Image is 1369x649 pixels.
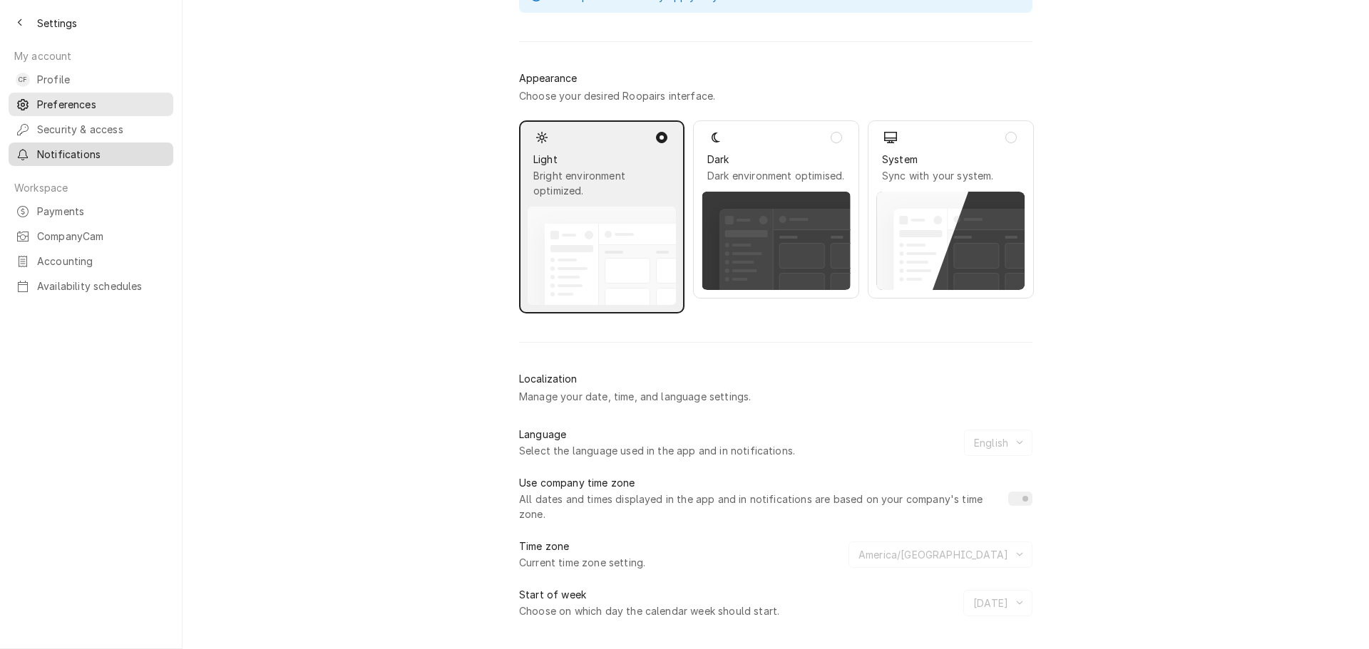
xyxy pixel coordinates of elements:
div: Manage your date, time, and language settings. [519,389,751,404]
div: English [971,435,1011,450]
div: America/[GEOGRAPHIC_DATA] [856,547,1011,562]
div: CF [16,73,30,87]
div: Charles Faure's Avatar [16,73,30,87]
span: Sync with your system. [882,168,1020,183]
a: Payments [9,199,173,223]
button: America/[GEOGRAPHIC_DATA] [848,541,1032,568]
a: CompanyCam [9,224,173,248]
span: CompanyCam [37,229,166,244]
label: Time zone [519,539,569,554]
a: CFCharles Faure's AvatarProfile [9,68,173,91]
span: Preferences [37,97,166,112]
span: Dark [707,152,845,167]
a: Security & access [9,118,173,141]
span: Dark environment optimised. [707,168,845,183]
label: Start of week [519,587,586,602]
span: Light [533,152,670,167]
button: English [964,430,1032,456]
a: Preferences [9,93,173,116]
span: Notifications [37,147,166,162]
span: Security & access [37,122,166,137]
div: [DATE] [970,596,1011,611]
span: Payments [37,204,166,219]
span: Current time zone setting. [519,555,840,570]
span: Settings [37,16,77,31]
span: System [882,152,1020,167]
button: Back to previous page [9,11,31,34]
div: SystemSync with your system. [868,120,1034,298]
span: Availability schedules [37,279,166,294]
label: Use company time zone [519,475,635,490]
div: DarkDark environment optimised. [693,120,859,298]
a: Accounting [9,249,173,273]
span: Select the language used in the app and in notifications. [519,443,955,458]
div: LightBright environment optimized. [519,120,684,313]
span: All dates and times displayed in the app and in notifications are based on your company's time zone. [519,492,1000,521]
div: Appearance [519,71,577,85]
label: Language [519,427,566,442]
span: Profile [37,72,166,87]
span: Accounting [37,254,166,269]
div: Localization [519,371,577,386]
span: Choose on which day the calendar week should start. [519,603,955,618]
a: Notifications [9,142,173,166]
a: Availability schedules [9,274,173,298]
button: [DATE] [963,590,1032,616]
span: Bright environment optimized. [533,168,670,198]
div: Choose your desired Roopairs interface. [519,88,715,103]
